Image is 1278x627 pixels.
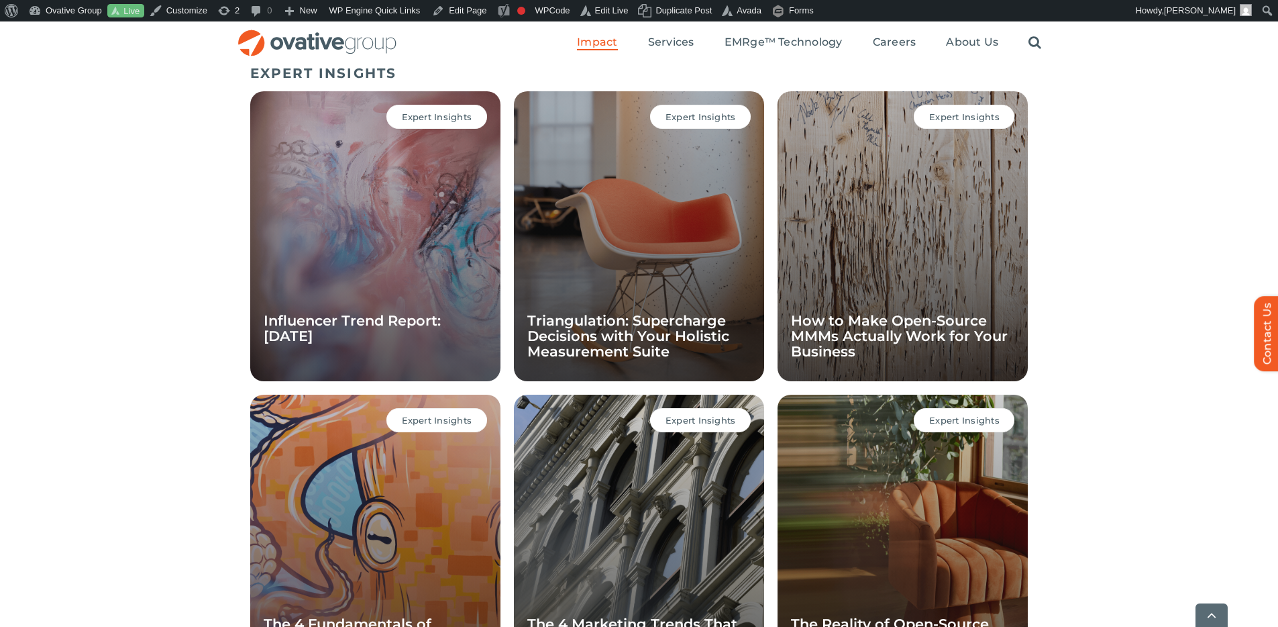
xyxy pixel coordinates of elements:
[873,36,916,50] a: Careers
[791,312,1008,360] a: How to Make Open-Source MMMs Actually Work for Your Business
[725,36,843,50] a: EMRge™ Technology
[577,36,617,49] span: Impact
[527,312,729,360] a: Triangulation: Supercharge Decisions with Your Holistic Measurement Suite
[725,36,843,49] span: EMRge™ Technology
[107,4,144,18] a: Live
[250,65,1028,81] h5: EXPERT INSIGHTS
[946,36,998,50] a: About Us
[873,36,916,49] span: Careers
[1164,5,1236,15] span: [PERSON_NAME]
[237,28,398,41] a: OG_Full_horizontal_RGB
[946,36,998,49] span: About Us
[577,21,1041,64] nav: Menu
[648,36,694,50] a: Services
[1028,36,1041,50] a: Search
[577,36,617,50] a: Impact
[648,36,694,49] span: Services
[264,312,441,344] a: Influencer Trend Report: [DATE]
[517,7,525,15] div: Focus keyphrase not set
